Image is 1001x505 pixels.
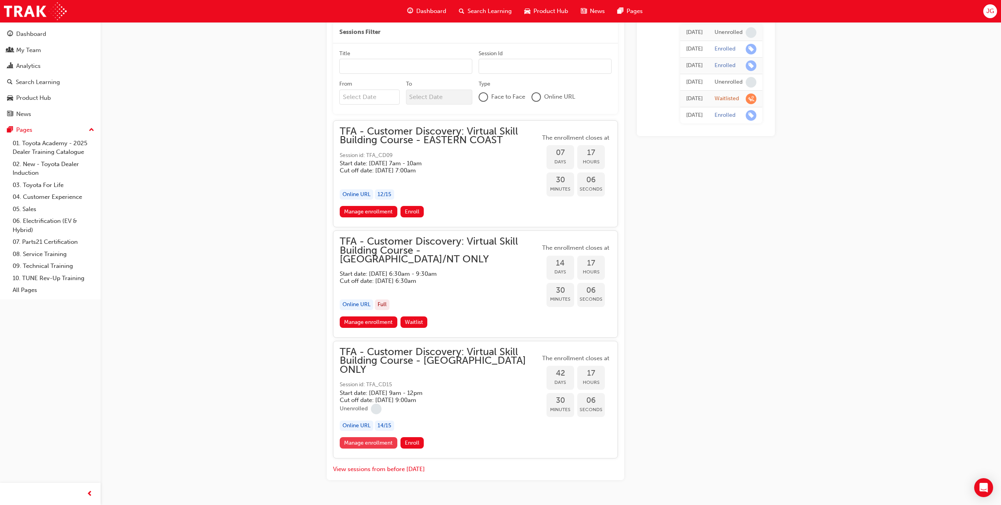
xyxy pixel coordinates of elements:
a: My Team [3,43,97,58]
span: Hours [577,267,605,277]
a: guage-iconDashboard [401,3,453,19]
div: Online URL [340,299,373,310]
button: TFA - Customer Discovery: Virtual Skill Building Course - [GEOGRAPHIC_DATA]/NT ONLYStart date: [D... [340,237,611,331]
span: up-icon [89,125,94,135]
a: 06. Electrification (EV & Hybrid) [9,215,97,236]
a: 02. New - Toyota Dealer Induction [9,158,97,179]
div: Search Learning [16,78,60,87]
div: Pages [16,125,32,135]
span: JG [986,7,994,16]
span: Days [546,157,574,166]
div: Online URL [340,421,373,431]
span: Session id: TFA_CD15 [340,380,540,389]
div: Thu Jul 10 2025 15:12:57 GMT+0800 (Australian Western Standard Time) [686,111,703,120]
span: The enrollment closes at [540,354,611,363]
button: TFA - Customer Discovery: Virtual Skill Building Course - [GEOGRAPHIC_DATA] ONLYSession id: TFA_C... [340,348,611,452]
span: TFA - Customer Discovery: Virtual Skill Building Course - [GEOGRAPHIC_DATA] ONLY [340,348,540,374]
span: pages-icon [617,6,623,16]
span: Session id: TFA_CD09 [340,151,540,160]
a: Trak [4,2,67,20]
span: TFA - Customer Discovery: Virtual Skill Building Course - EASTERN COAST [340,127,540,145]
span: learningRecordVerb_NONE-icon [371,404,382,414]
span: Enroll [405,440,419,446]
span: car-icon [524,6,530,16]
input: Title [339,59,472,74]
span: learningRecordVerb_NONE-icon [746,27,756,38]
div: 14 / 15 [375,421,394,431]
div: Waitlisted [715,95,739,103]
a: Manage enrollment [340,206,397,217]
span: learningRecordVerb_ENROLL-icon [746,44,756,54]
span: learningRecordVerb_NONE-icon [746,77,756,88]
span: Dashboard [416,7,446,16]
div: Unenrolled [715,29,743,36]
span: Minutes [546,185,574,194]
div: Open Intercom Messenger [974,478,993,497]
span: learningRecordVerb_WAITLIST-icon [746,94,756,104]
span: learningRecordVerb_ENROLL-icon [746,60,756,71]
a: 04. Customer Experience [9,191,97,203]
span: news-icon [581,6,587,16]
span: Days [546,267,574,277]
h5: Start date: [DATE] 7am - 10am [340,160,528,167]
button: Enroll [400,437,424,449]
div: Unenrolled [715,79,743,86]
span: chart-icon [7,63,13,70]
input: To [406,90,473,105]
div: Wed Aug 20 2025 14:17:54 GMT+0800 (Australian Western Standard Time) [686,78,703,87]
span: News [590,7,605,16]
span: guage-icon [407,6,413,16]
span: learningRecordVerb_ENROLL-icon [746,110,756,121]
span: 06 [577,286,605,295]
span: guage-icon [7,31,13,38]
div: Enrolled [715,45,735,53]
div: Wed Oct 01 2025 15:29:46 GMT+0800 (Australian Western Standard Time) [686,28,703,37]
span: TFA - Customer Discovery: Virtual Skill Building Course - [GEOGRAPHIC_DATA]/NT ONLY [340,237,540,264]
a: car-iconProduct Hub [518,3,574,19]
span: people-icon [7,47,13,54]
div: To [406,80,412,88]
span: Sessions Filter [339,28,380,37]
div: Online URL [340,189,373,200]
span: 30 [546,396,574,405]
a: News [3,107,97,122]
div: Unenrolled [340,405,368,413]
button: Waitlist [400,316,428,328]
span: 42 [546,369,574,378]
a: 07. Parts21 Certification [9,236,97,248]
span: 07 [546,148,574,157]
a: Analytics [3,59,97,73]
button: JG [983,4,997,18]
span: Seconds [577,295,605,304]
span: news-icon [7,111,13,118]
div: Type [479,80,490,88]
span: Pages [627,7,643,16]
span: 30 [546,176,574,185]
div: Dashboard [16,30,46,39]
span: 06 [577,176,605,185]
button: DashboardMy TeamAnalyticsSearch LearningProduct HubNews [3,25,97,123]
span: Minutes [546,295,574,304]
span: Product Hub [533,7,568,16]
div: Wed Jul 16 2025 12:42:47 GMT+0800 (Australian Western Standard Time) [686,94,703,103]
div: From [339,80,352,88]
span: Online URL [544,92,575,101]
span: 17 [577,369,605,378]
a: pages-iconPages [611,3,649,19]
a: search-iconSearch Learning [453,3,518,19]
span: Search Learning [468,7,512,16]
a: 01. Toyota Academy - 2025 Dealer Training Catalogue [9,137,97,158]
span: Face to Face [491,92,525,101]
span: Seconds [577,185,605,194]
a: news-iconNews [574,3,611,19]
input: Session Id [479,59,612,74]
div: Analytics [16,62,41,71]
div: Enrolled [715,112,735,119]
a: 10. TUNE Rev-Up Training [9,272,97,284]
a: 08. Service Training [9,248,97,260]
span: The enrollment closes at [540,243,611,252]
a: Product Hub [3,91,97,105]
span: 06 [577,396,605,405]
span: Days [546,378,574,387]
div: 12 / 15 [375,189,394,200]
